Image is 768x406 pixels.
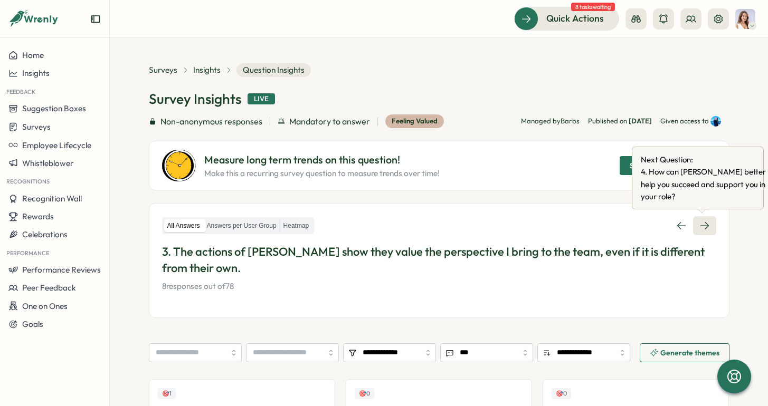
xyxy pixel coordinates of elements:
div: Live [248,93,275,105]
label: Answers per User Group [204,219,280,233]
span: Employee Lifecycle [22,140,91,150]
span: Home [22,50,44,60]
button: Expand sidebar [90,14,101,24]
span: Barbs [561,117,580,125]
div: Upvotes [552,388,571,399]
p: Given access to [660,117,708,126]
a: Surveys [149,64,177,76]
span: Mandatory to answer [289,115,370,128]
p: Measure long term trends on this question! [204,152,440,168]
span: Next Question: [641,153,767,166]
label: All Answers [164,219,203,233]
p: Make this a recurring survey question to measure trends over time! [204,168,440,179]
span: Performance Reviews [22,265,101,275]
button: Generate themes [640,343,729,362]
p: 3. The actions of [PERSON_NAME] show they value the perspective I bring to the team, even if it i... [162,244,716,276]
label: Heatmap [280,219,312,233]
span: Suggestion Boxes [22,103,86,113]
span: Set up recurring survey [630,157,706,175]
span: 8 tasks waiting [571,3,615,11]
span: Peer Feedback [22,283,76,293]
div: Upvotes [158,388,176,399]
h1: Survey Insights [149,90,241,108]
a: Insights [193,64,221,76]
span: Quick Actions [546,12,604,25]
span: Goals [22,319,43,329]
span: Generate themes [660,349,719,356]
button: Quick Actions [514,7,619,30]
span: Insights [22,68,50,78]
img: Barbs [735,9,755,29]
span: Celebrations [22,229,68,239]
span: Surveys [22,122,51,132]
p: 8 responses out of 78 [162,281,716,292]
div: Upvotes [355,388,374,399]
img: Henry Innis [710,116,721,127]
p: Managed by [521,117,580,126]
span: Question Insights [236,63,311,77]
span: Non-anonymous responses [160,115,262,128]
span: 4 . How can [PERSON_NAME] better help you succeed and support you in your role? [641,166,767,202]
span: Published on [588,117,652,126]
div: Feeling Valued [385,114,444,128]
span: [DATE] [629,117,652,125]
span: One on Ones [22,301,68,311]
span: Whistleblower [22,158,73,168]
button: Set up recurring survey [620,156,716,175]
span: Recognition Wall [22,194,82,204]
span: Rewards [22,211,54,221]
